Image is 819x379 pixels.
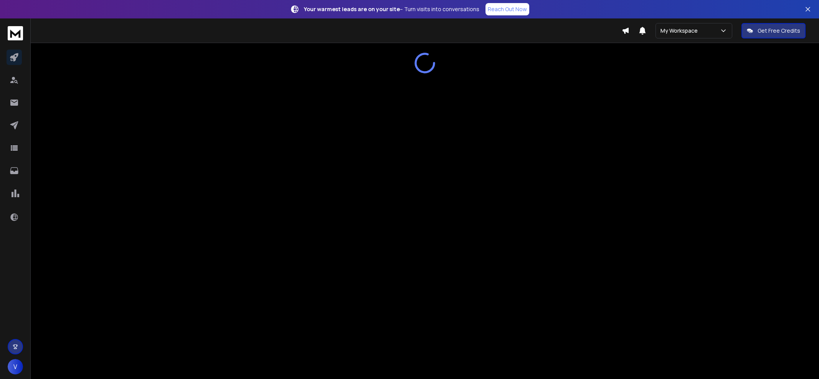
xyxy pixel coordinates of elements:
[8,359,23,374] button: V
[485,3,529,15] a: Reach Out Now
[304,5,479,13] p: – Turn visits into conversations
[8,26,23,40] img: logo
[488,5,527,13] p: Reach Out Now
[304,5,400,13] strong: Your warmest leads are on your site
[758,27,800,35] p: Get Free Credits
[741,23,806,38] button: Get Free Credits
[660,27,701,35] p: My Workspace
